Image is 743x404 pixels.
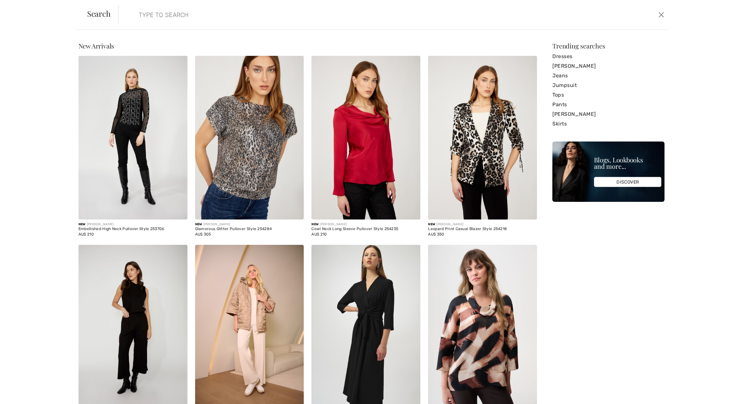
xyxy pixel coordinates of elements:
a: Dresses [552,52,665,61]
a: Jumpsuit [552,81,665,90]
div: [PERSON_NAME] [428,222,537,227]
span: New Arrivals [78,41,114,50]
span: New [311,222,318,226]
img: Leopard Print Casual Blazer Style 254218. Beige/Black [428,56,537,219]
img: Cowl Neck Long Sleeve Pullover Style 254235. Wine [311,56,420,219]
span: New [195,222,202,226]
div: Cowl Neck Long Sleeve Pullover Style 254235 [311,227,420,231]
a: [PERSON_NAME] [552,109,665,119]
div: Trending searches [552,43,665,49]
a: [PERSON_NAME] [552,61,665,71]
span: AU$ 350 [428,232,444,236]
span: Search [87,10,111,17]
a: Tops [552,90,665,100]
div: Leopard Print Casual Blazer Style 254218 [428,227,537,231]
div: Blogs, Lookbooks and more... [594,157,661,169]
span: AU$ 305 [195,232,211,236]
span: New [428,222,435,226]
img: Glamorous Glitter Pullover Style 254284. Black/Beige [195,56,304,219]
span: Help [15,4,28,10]
input: TYPE TO SEARCH [134,5,526,24]
img: Blogs, Lookbooks and more... [552,142,665,202]
button: Close [656,10,666,20]
span: AU$ 210 [311,232,327,236]
div: DISCOVER [594,177,661,187]
div: [PERSON_NAME] [78,222,187,227]
a: Pants [552,100,665,109]
div: [PERSON_NAME] [195,222,304,227]
span: New [78,222,86,226]
div: Glamorous Glitter Pullover Style 254284 [195,227,304,231]
a: Skirts [552,119,665,129]
span: AU$ 210 [78,232,94,236]
img: Embellished High Neck Pullover Style 253706. Black/Silver [78,56,187,219]
div: [PERSON_NAME] [311,222,420,227]
a: Jeans [552,71,665,81]
div: Embellished High Neck Pullover Style 253706 [78,227,187,231]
